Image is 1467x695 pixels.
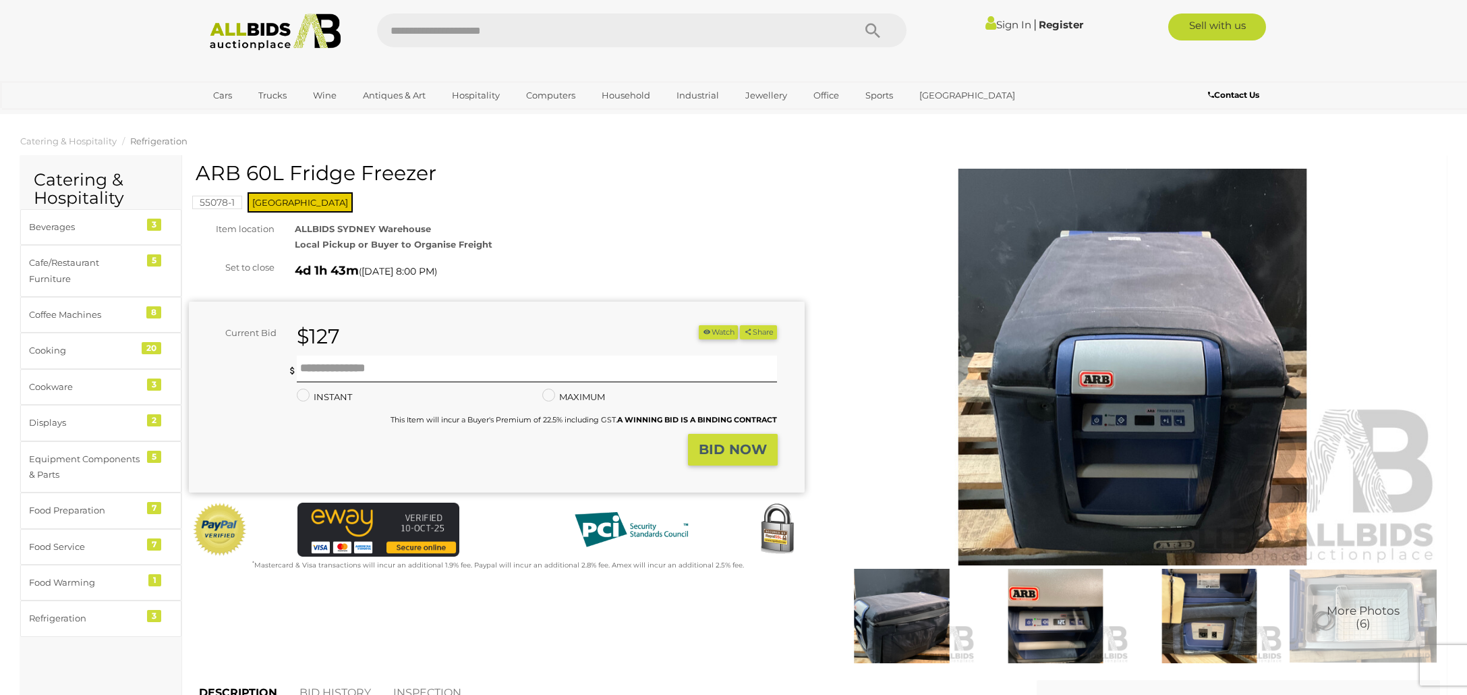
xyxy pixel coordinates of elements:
a: Trucks [250,84,295,107]
img: eWAY Payment Gateway [297,503,459,557]
mark: 55078-1 [192,196,242,209]
div: Refrigeration [29,611,140,626]
img: Secured by Rapid SSL [750,503,804,557]
div: 5 [147,254,161,267]
span: | [1033,17,1037,32]
small: This Item will incur a Buyer's Premium of 22.5% including GST. [391,415,777,424]
div: 3 [147,610,161,622]
button: Search [839,13,907,47]
a: Sports [857,84,902,107]
div: Set to close [179,260,285,275]
a: Sign In [985,18,1031,31]
a: Cookware 3 [20,369,181,405]
img: Allbids.com.au [202,13,349,51]
a: Beverages 3 [20,209,181,245]
div: 2 [147,414,161,426]
div: Current Bid [189,325,287,341]
a: Refrigeration [130,136,188,146]
div: Cafe/Restaurant Furniture [29,255,140,287]
a: Hospitality [443,84,509,107]
div: Beverages [29,219,140,235]
strong: Local Pickup or Buyer to Organise Freight [295,239,492,250]
div: 7 [147,502,161,514]
div: 20 [142,342,161,354]
b: A WINNING BID IS A BINDING CONTRACT [617,415,777,424]
b: Contact Us [1208,90,1259,100]
strong: ALLBIDS SYDNEY Warehouse [295,223,431,234]
a: Antiques & Art [354,84,434,107]
a: Equipment Components & Parts 5 [20,441,181,493]
a: Catering & Hospitality [20,136,117,146]
img: ARB 60L Fridge Freezer [1290,569,1437,664]
a: Cafe/Restaurant Furniture 5 [20,245,181,297]
img: ARB 60L Fridge Freezer [828,569,975,664]
small: Mastercard & Visa transactions will incur an additional 1.9% fee. Paypal will incur an additional... [252,561,744,569]
span: More Photos (6) [1327,605,1400,630]
div: 8 [146,306,161,318]
a: Wine [304,84,345,107]
a: Food Preparation 7 [20,493,181,528]
div: Food Service [29,539,140,555]
a: Cooking 20 [20,333,181,368]
img: ARB 60L Fridge Freezer [825,169,1441,565]
a: Office [805,84,848,107]
a: Refrigeration 3 [20,601,181,636]
a: More Photos(6) [1290,569,1437,664]
strong: $127 [297,324,340,349]
a: Cars [204,84,241,107]
div: 5 [147,451,161,463]
a: Coffee Machines 8 [20,297,181,333]
div: Item location [179,221,285,237]
div: 3 [147,379,161,391]
div: Food Warming [29,575,140,590]
label: MAXIMUM [542,389,605,405]
div: Equipment Components & Parts [29,451,140,483]
strong: 4d 1h 43m [295,263,359,278]
a: [GEOGRAPHIC_DATA] [911,84,1024,107]
div: Displays [29,415,140,430]
a: Household [593,84,659,107]
strong: BID NOW [699,441,767,457]
div: Cookware [29,379,140,395]
button: Share [740,325,777,339]
div: 7 [147,538,161,551]
img: ARB 60L Fridge Freezer [982,569,1129,664]
h2: Catering & Hospitality [34,171,168,208]
img: ARB 60L Fridge Freezer [1136,569,1283,664]
a: Food Service 7 [20,529,181,565]
img: Official PayPal Seal [192,503,248,557]
a: Sell with us [1168,13,1266,40]
div: Cooking [29,343,140,358]
div: 1 [148,574,161,586]
li: Watch this item [699,325,738,339]
a: Computers [517,84,584,107]
a: Jewellery [737,84,796,107]
div: Food Preparation [29,503,140,518]
a: Register [1039,18,1083,31]
span: [GEOGRAPHIC_DATA] [248,192,353,213]
a: Industrial [668,84,728,107]
div: Coffee Machines [29,307,140,323]
button: Watch [699,325,738,339]
button: BID NOW [688,434,778,466]
span: ( ) [359,266,437,277]
a: Contact Us [1208,88,1263,103]
div: 3 [147,219,161,231]
label: INSTANT [297,389,352,405]
img: PCI DSS compliant [564,503,699,557]
a: Displays 2 [20,405,181,441]
a: Food Warming 1 [20,565,181,601]
h1: ARB 60L Fridge Freezer [196,162,801,184]
a: 55078-1 [192,197,242,208]
span: [DATE] 8:00 PM [362,265,434,277]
